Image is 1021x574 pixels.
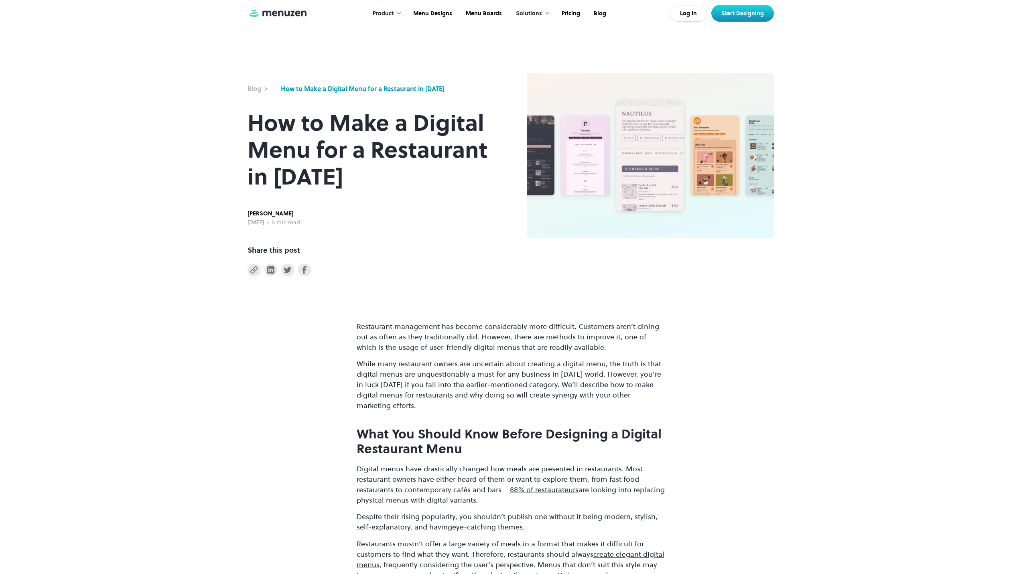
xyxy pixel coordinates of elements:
[248,209,300,218] div: [PERSON_NAME]
[357,511,665,532] p: Despite their rising popularity, you shouldn’t publish one without it being modern, stylish, self...
[670,6,707,22] a: Log In
[586,1,612,26] a: Blog
[281,84,445,93] a: How to Make a Digital Menu for a Restaurant in [DATE]
[357,321,665,353] p: Restaurant management has become considerably more difficult. Customers aren’t dining out as ofte...
[267,218,269,227] div: •
[554,1,586,26] a: Pricing
[406,1,458,26] a: Menu Designs
[357,425,662,458] strong: What You Should Know Before Designing a Digital Restaurant Menu
[373,9,394,18] div: Product
[510,485,578,495] a: 88% of restaurateurs
[248,245,300,256] div: Share this post
[248,84,277,93] a: Blog >
[452,522,523,532] a: eye-catching themes
[248,218,264,227] div: [DATE]
[272,218,300,227] div: 5 min read
[516,9,542,18] div: Solutions
[365,1,406,26] div: Product
[508,1,554,26] div: Solutions
[458,1,508,26] a: Menu Boards
[248,110,495,190] h1: How to Make a Digital Menu for a Restaurant in [DATE]
[357,359,665,411] p: While many restaurant owners are uncertain about creating a digital menu, the truth is that digit...
[357,464,665,505] p: Digital menus have drastically changed how meals are presented in restaurants. Most restaurant ow...
[711,5,774,22] a: Start Designing
[357,549,664,570] a: create elegant digital menus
